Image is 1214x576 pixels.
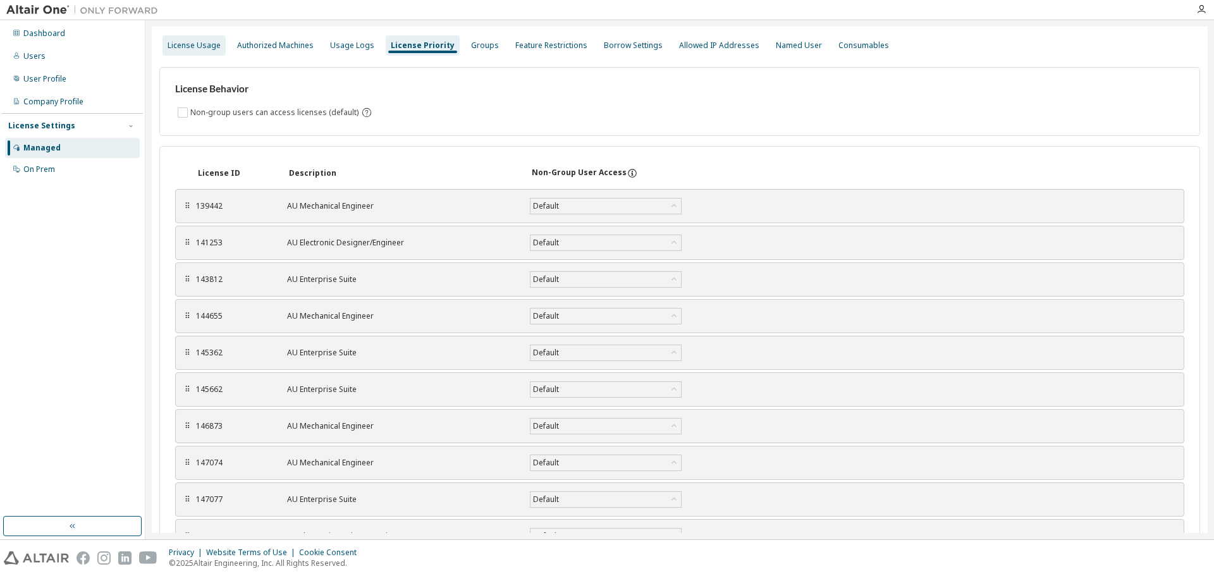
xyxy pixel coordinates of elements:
div: 139442 [196,201,272,211]
div: AU Enterprise Suite [287,494,515,505]
div: Default [530,272,681,287]
img: Altair One [6,4,164,16]
div: Feature Restrictions [515,40,587,51]
div: License Settings [8,121,75,131]
div: 147074 [196,458,272,468]
div: Website Terms of Use [206,548,299,558]
div: Default [530,235,681,250]
div: ⠿ [183,274,191,285]
div: AU Electronic Designer/Engineer [287,238,515,248]
div: 143812 [196,274,272,285]
svg: By default any user not assigned to any group can access any license. Turn this setting off to di... [361,107,372,118]
div: Default [530,345,681,360]
p: © 2025 Altair Engineering, Inc. All Rights Reserved. [169,558,364,568]
div: Borrow Settings [604,40,663,51]
div: Default [531,273,561,286]
img: youtube.svg [139,551,157,565]
div: Default [531,419,561,433]
div: 147077 [196,494,272,505]
div: Default [531,493,561,506]
div: Default [530,419,681,434]
div: ⠿ [183,531,191,541]
div: AU Mechanical Engineer [287,421,515,431]
div: Dashboard [23,28,65,39]
div: License Priority [391,40,455,51]
div: Default [530,309,681,324]
div: AU Mechanical Engineer [287,311,515,321]
div: Default [531,346,561,360]
div: Default [530,199,681,214]
img: facebook.svg [77,551,90,565]
div: Cookie Consent [299,548,364,558]
div: License ID [198,168,274,178]
div: AU Enterprise Suite [287,384,515,395]
div: 145362 [196,348,272,358]
img: linkedin.svg [118,551,132,565]
div: Allowed IP Addresses [679,40,759,51]
div: AU Enterprise Suite [287,348,515,358]
div: Default [531,309,561,323]
div: Authorized Machines [237,40,314,51]
div: Company Profile [23,97,83,107]
div: Default [530,492,681,507]
img: instagram.svg [97,551,111,565]
img: altair_logo.svg [4,551,69,565]
div: AU Mechanical Engineer [287,201,515,211]
div: Default [531,456,561,470]
div: ⠿ [183,458,191,468]
div: ⠿ [183,348,191,358]
div: Default [531,236,561,250]
div: ⠿ [183,201,191,211]
div: User Profile [23,74,66,84]
div: Default [531,529,561,543]
div: License Usage [168,40,221,51]
div: 148011 [196,531,272,541]
div: Default [530,529,681,544]
div: ⠿ [183,384,191,395]
div: Named User [776,40,822,51]
div: Users [23,51,46,61]
div: Default [530,455,681,470]
div: AU Electronic Designer/Engineer [287,531,515,541]
div: ⠿ [183,311,191,321]
div: Consumables [838,40,889,51]
div: 146873 [196,421,272,431]
div: Default [530,382,681,397]
div: Non-Group User Access [532,168,627,179]
label: Non-group users can access licenses (default) [190,105,361,120]
div: 141253 [196,238,272,248]
h3: License Behavior [175,83,371,95]
div: On Prem [23,164,55,175]
div: 145662 [196,384,272,395]
div: Groups [471,40,499,51]
div: Default [531,199,561,213]
div: ⠿ [183,494,191,505]
div: Default [531,383,561,396]
div: ⠿ [183,421,191,431]
div: Usage Logs [330,40,374,51]
div: Managed [23,143,61,153]
div: Privacy [169,548,206,558]
div: ⠿ [183,238,191,248]
div: 144655 [196,311,272,321]
div: Description [289,168,517,178]
div: AU Enterprise Suite [287,274,515,285]
div: AU Mechanical Engineer [287,458,515,468]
